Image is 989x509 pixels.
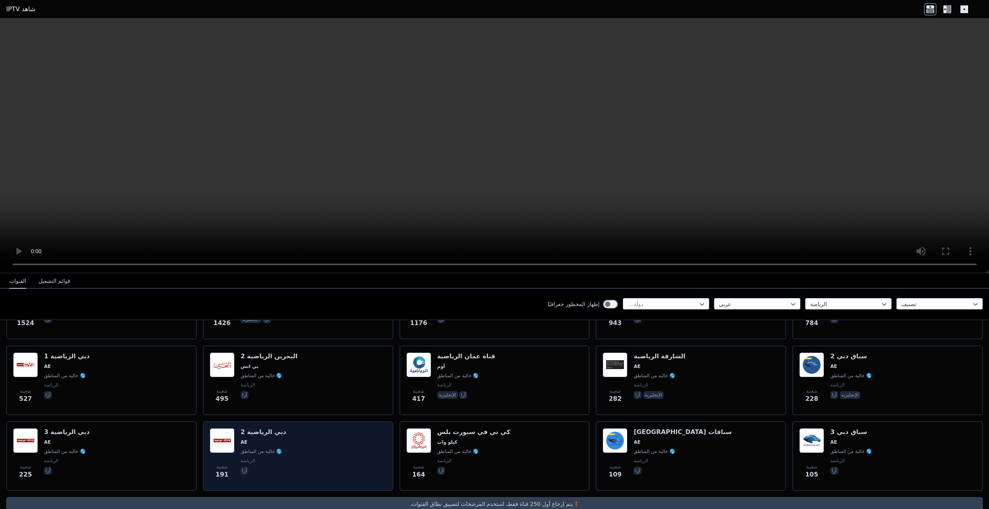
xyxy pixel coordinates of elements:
[46,317,50,322] font: آرا
[6,5,35,14] a: شاهد IPTV
[214,319,231,327] font: 1426
[242,468,247,473] font: آرا
[9,278,26,284] font: القنوات
[634,439,640,445] font: AE
[806,464,817,470] font: شعبية
[44,364,51,369] font: AE
[830,382,845,388] font: الرياضة
[634,373,675,378] font: 🌎 خالية من المناطق
[410,319,427,327] font: 1176
[805,395,818,402] font: 228
[210,352,235,377] img: Bahrain Sports 2
[412,471,425,478] font: 164
[241,364,258,369] font: بي اتش
[437,428,510,436] font: كي تي في سبورت بلس
[799,352,824,377] img: Dubai Racing 2
[805,319,818,327] font: 784
[830,364,837,369] font: AE
[241,449,282,454] font: 🌎 خالية من المناطق
[437,449,479,454] font: 🌎 خالية من المناطق
[437,373,479,378] font: 🌎 خالية من المناطق
[635,317,640,322] font: آرا
[635,468,640,473] font: آرا
[241,439,247,445] font: AE
[437,382,452,388] font: الرياضة
[242,392,247,398] font: آرا
[13,352,38,377] img: Dubai Sports 1
[437,458,452,463] font: الرياضة
[216,388,228,394] font: شعبية
[46,468,50,473] font: آرا
[241,428,286,436] font: دبي الرياضية 2
[241,382,255,388] font: الرياضة
[242,317,260,322] font: الإنجليزية
[635,392,640,398] font: آرا
[634,458,648,463] font: الرياضة
[46,392,50,398] font: آرا
[841,392,859,398] font: الإنجليزية
[603,428,627,453] img: Dubai Racing
[216,464,228,470] font: شعبية
[17,319,34,327] font: 1524
[210,428,235,453] img: Dubai Sports 2
[19,395,32,402] font: 527
[44,439,51,445] font: AE
[437,439,457,445] font: كيلو وات
[241,373,282,378] font: 🌎 خالية من المناطق
[19,471,32,478] font: 225
[6,5,35,13] font: شاهد IPTV
[413,388,425,394] font: شعبية
[830,439,837,445] font: AE
[44,373,86,378] font: 🌎 خالية من المناطق
[13,428,38,453] img: Dubai Sports 3
[44,382,58,388] font: الرياضة
[832,317,836,322] font: آرا
[406,428,431,453] img: KTV Sport Plus
[832,468,836,473] font: آرا
[634,352,685,360] font: الشارقة الرياضية
[413,464,425,470] font: شعبية
[44,449,86,454] font: 🌎 خالية من المناطق
[634,428,732,436] font: سباقات [GEOGRAPHIC_DATA]
[437,352,495,360] font: قناة عمان الرياضية
[44,458,58,463] font: الرياضة
[9,274,26,289] button: القنوات
[609,471,622,478] font: 109
[39,274,70,289] button: قوائم التشغيل
[603,352,627,377] img: Sharjah Sports
[610,464,621,470] font: شعبية
[461,392,466,398] font: آرا
[832,392,836,398] font: آرا
[44,352,90,360] font: دبي الرياضية 1
[610,388,621,394] font: شعبية
[412,395,425,402] font: 417
[241,458,255,463] font: الرياضة
[44,428,90,436] font: دبي الرياضية 3
[439,317,444,322] font: آرا
[410,501,579,507] font: ❗️يتم إرجاع أول 250 قناة فقط، استخدم المرشحات لتضييق نطاق القنوات.
[548,301,600,307] font: إظهار المحظور جغرافيًا
[609,395,622,402] font: 282
[806,388,817,394] font: شعبية
[799,428,824,453] img: Dubai Racing 3
[241,352,297,360] font: البحرين الرياضية 2
[830,458,845,463] font: الرياضة
[39,278,70,284] font: قوائم التشغيل
[609,319,622,327] font: 943
[406,352,431,377] img: Oman Sports TV
[20,388,31,394] font: شعبية
[634,382,648,388] font: الرياضة
[634,364,640,369] font: AE
[439,392,456,398] font: الإنجليزية
[830,449,872,454] font: 🌎 خالية من المناطق
[437,364,445,369] font: أوم
[216,395,228,402] font: 495
[830,352,867,360] font: سباق دبي 2
[264,317,269,322] font: آرا
[830,428,867,436] font: سباق دبي 3
[20,464,31,470] font: شعبية
[830,373,872,378] font: 🌎 خالية من المناطق
[634,449,675,454] font: 🌎 خالية من المناطق
[805,471,818,478] font: 105
[216,471,228,478] font: 191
